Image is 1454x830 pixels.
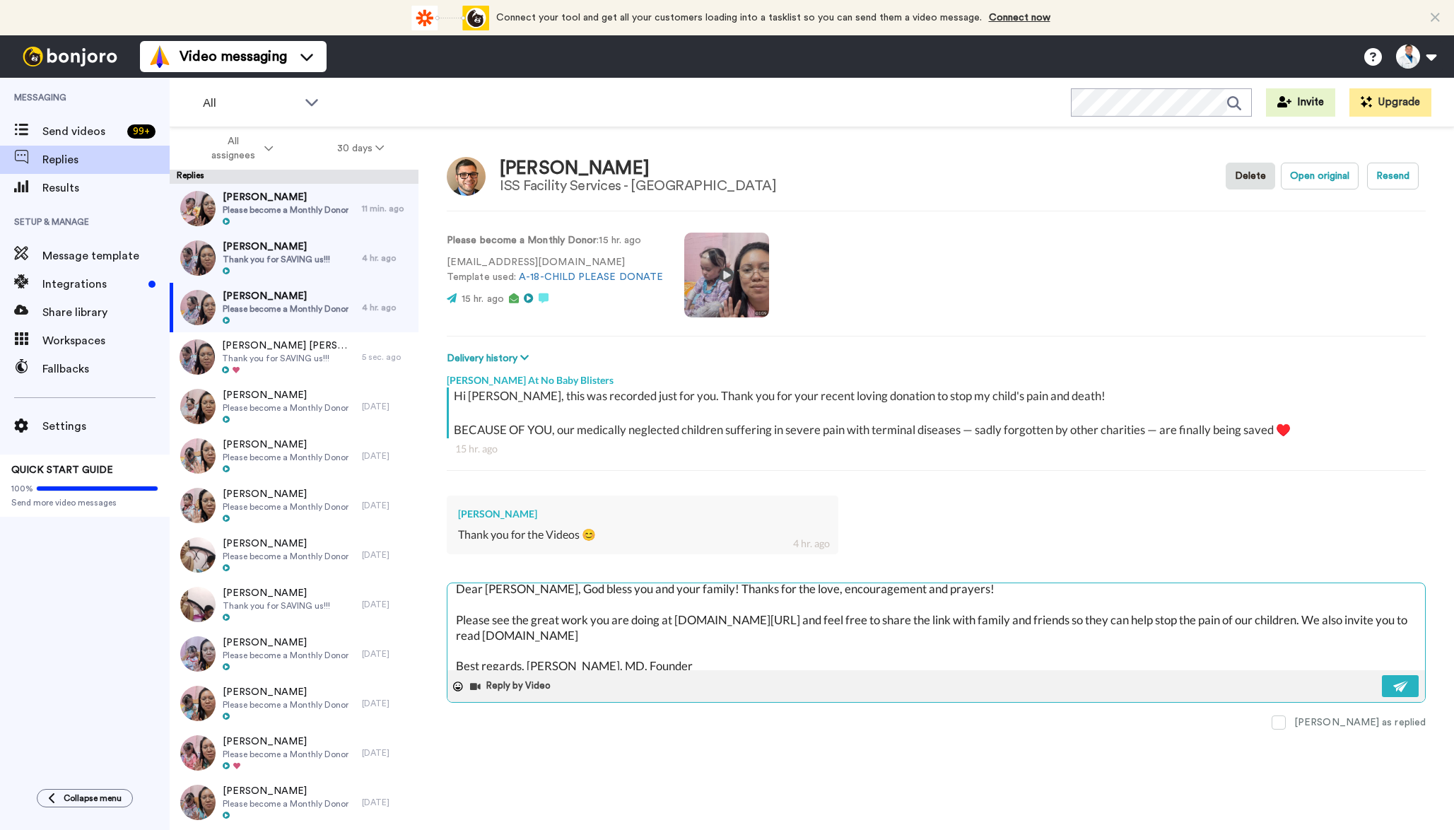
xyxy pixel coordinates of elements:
span: Thank you for SAVING us!!! [223,600,330,612]
span: Integrations [42,276,143,293]
a: Connect now [989,13,1050,23]
span: Please become a Monthly Donor [223,699,348,711]
span: [PERSON_NAME] [PERSON_NAME] [222,339,355,353]
span: [PERSON_NAME] [223,388,348,402]
img: 5a8f93b2-9704-4a23-824d-90d0b5636137-thumb.jpg [180,389,216,424]
strong: Please become a Monthly Donor [447,235,597,245]
a: [PERSON_NAME]Please become a Monthly Donor[DATE] [170,530,418,580]
span: QUICK START GUIDE [11,465,113,475]
a: [PERSON_NAME]Please become a Monthly Donor[DATE] [170,728,418,778]
span: Results [42,180,170,197]
span: Please become a Monthly Donor [223,798,348,809]
span: Thank you for SAVING us!!! [223,254,330,265]
div: [PERSON_NAME] as replied [1294,715,1426,730]
button: Collapse menu [37,789,133,807]
a: [PERSON_NAME]Thank you for SAVING us!!![DATE] [170,580,418,629]
span: Video messaging [180,47,287,66]
button: Resend [1367,163,1419,189]
span: [PERSON_NAME] [223,190,348,204]
div: 4 hr. ago [362,252,411,264]
span: [PERSON_NAME] [223,487,348,501]
a: [PERSON_NAME]Please become a Monthly Donor[DATE] [170,382,418,431]
a: [PERSON_NAME]Please become a Monthly Donor[DATE] [170,778,418,827]
span: [PERSON_NAME] [223,586,330,600]
div: [DATE] [362,500,411,511]
img: 88e435b7-2623-4557-94ec-c90816923660-thumb.jpg [180,191,216,226]
div: Replies [170,170,418,184]
span: Please become a Monthly Donor [223,452,348,463]
a: [PERSON_NAME]Please become a Monthly Donor[DATE] [170,481,418,530]
img: vm-color.svg [148,45,171,68]
span: Send more video messages [11,497,158,508]
div: [DATE] [362,698,411,709]
span: [PERSON_NAME] [223,685,348,699]
span: 100% [11,483,33,494]
img: Image of Travis Rosa [447,157,486,196]
span: Please become a Monthly Donor [223,303,348,315]
div: animation [411,6,489,30]
div: [DATE] [362,648,411,660]
button: Invite [1266,88,1335,117]
div: 4 hr. ago [793,537,830,551]
button: Open original [1281,163,1359,189]
span: [PERSON_NAME] [223,735,348,749]
span: Settings [42,418,170,435]
a: [PERSON_NAME]Please become a Monthly Donor11 min. ago [170,184,418,233]
span: Fallbacks [42,361,170,378]
img: 61e11642-d647-4fef-97ef-55de1b054277-thumb.jpg [180,438,216,474]
button: All assignees [172,129,305,168]
button: Upgrade [1349,88,1431,117]
img: bj-logo-header-white.svg [17,47,123,66]
img: b2659016-84ce-4acd-8747-d44cd013e207-thumb.jpg [180,240,216,276]
img: ecb2e048-ebd6-450b-83c7-c32040f8f26c-thumb.jpg [180,537,216,573]
a: [PERSON_NAME] [PERSON_NAME]Thank you for SAVING us!!!5 sec. ago [170,332,418,382]
span: Message template [42,247,170,264]
div: [PERSON_NAME] At No Baby Blisters [447,366,1426,387]
span: Connect your tool and get all your customers loading into a tasklist so you can send them a video... [496,13,982,23]
span: Please become a Monthly Donor [223,204,348,216]
div: [PERSON_NAME] [458,507,827,521]
button: Delivery history [447,351,533,366]
div: [DATE] [362,450,411,462]
span: [PERSON_NAME] [223,438,348,452]
span: Send videos [42,123,122,140]
div: [DATE] [362,797,411,808]
a: A-18-CHILD PLEASE DONATE [519,272,663,282]
span: Collapse menu [64,793,122,804]
div: 99 + [127,124,156,139]
div: Thank you for the Videos 😊 [458,527,827,543]
div: ISS Facility Services - [GEOGRAPHIC_DATA] [500,178,776,194]
div: 15 hr. ago [455,442,1417,456]
div: 11 min. ago [362,203,411,214]
span: [PERSON_NAME] [223,784,348,798]
a: [PERSON_NAME]Please become a Monthly Donor[DATE] [170,431,418,481]
span: Please become a Monthly Donor [223,749,348,760]
img: f6ebb9b0-f63a-48a2-a892-41f8af6a7415-thumb.jpg [180,488,216,523]
textarea: Dear [PERSON_NAME], God bless you and your family! Thanks for the love, encouragement and prayers... [447,583,1425,670]
img: d3e1fe70-ff4d-4ce9-91b8-8e4f77963c02-thumb.jpg [180,290,216,325]
a: [PERSON_NAME]Thank you for SAVING us!!!4 hr. ago [170,233,418,283]
div: [DATE] [362,549,411,561]
div: [PERSON_NAME] [500,158,776,179]
p: : 15 hr. ago [447,233,663,248]
div: Hi [PERSON_NAME], this was recorded just for you. Thank you for your recent loving donation to st... [454,387,1422,438]
a: [PERSON_NAME]Please become a Monthly Donor4 hr. ago [170,283,418,332]
img: send-white.svg [1393,681,1409,692]
span: [PERSON_NAME] [223,636,348,650]
span: [PERSON_NAME] [223,537,348,551]
img: dbb72b09-a3d1-41c2-a769-f3b75ddbe522-thumb.jpg [180,735,216,771]
span: [PERSON_NAME] [223,240,330,254]
div: [DATE] [362,747,411,759]
img: 7a32e584-c92a-4e91-9fd7-ac88fdfc3e08-thumb.jpg [180,587,216,622]
span: Please become a Monthly Donor [223,551,348,562]
p: [EMAIL_ADDRESS][DOMAIN_NAME] Template used: [447,255,663,285]
div: [DATE] [362,401,411,412]
span: Workspaces [42,332,170,349]
img: 971c13df-31a7-4a3e-860d-4286fb2ac1da-thumb.jpg [180,339,215,375]
button: 30 days [305,136,416,161]
a: [PERSON_NAME]Please become a Monthly Donor[DATE] [170,629,418,679]
button: Delete [1226,163,1275,189]
span: Replies [42,151,170,168]
span: Thank you for SAVING us!!! [222,353,355,364]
